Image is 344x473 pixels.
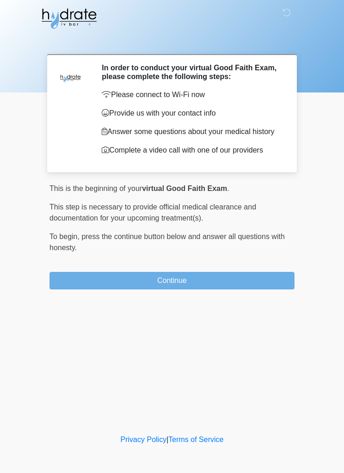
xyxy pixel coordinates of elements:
[166,436,168,443] a: |
[102,126,281,137] p: Answer some questions about your medical history
[121,436,167,443] a: Privacy Policy
[102,63,281,81] h2: In order to conduct your virtual Good Faith Exam, please complete the following steps:
[168,436,223,443] a: Terms of Service
[227,184,229,192] span: .
[49,184,142,192] span: This is the beginning of your
[102,89,281,100] p: Please connect to Wi-Fi now
[56,63,84,91] img: Agent Avatar
[49,233,285,252] span: press the continue button below and answer all questions with honesty.
[40,7,98,30] img: Hydrate IV Bar - Glendale Logo
[43,33,301,50] h1: ‎ ‎ ‎
[49,203,256,222] span: This step is necessary to provide official medical clearance and documentation for your upcoming ...
[102,145,281,156] p: Complete a video call with one of our providers
[102,108,281,119] p: Provide us with your contact info
[142,184,227,192] strong: virtual Good Faith Exam
[49,233,81,240] span: To begin,
[49,272,295,289] button: Continue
